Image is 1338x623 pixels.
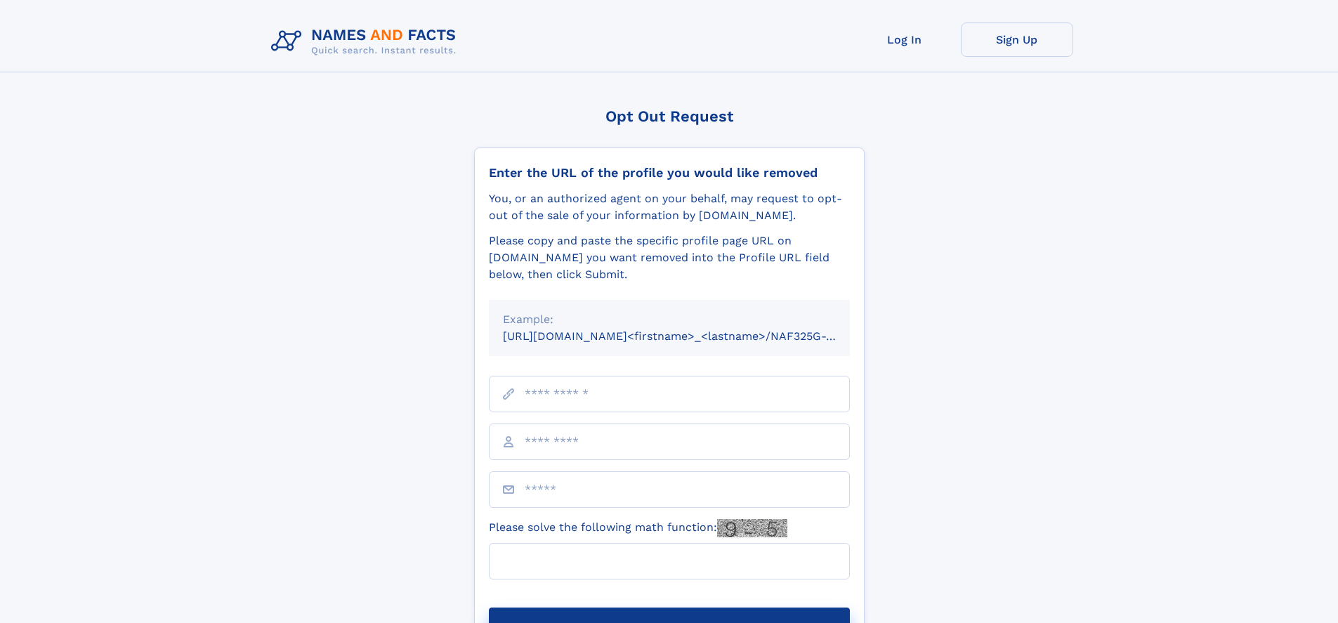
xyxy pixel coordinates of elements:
[474,107,865,125] div: Opt Out Request
[503,311,836,328] div: Example:
[489,232,850,283] div: Please copy and paste the specific profile page URL on [DOMAIN_NAME] you want removed into the Pr...
[961,22,1073,57] a: Sign Up
[489,190,850,224] div: You, or an authorized agent on your behalf, may request to opt-out of the sale of your informatio...
[848,22,961,57] a: Log In
[503,329,877,343] small: [URL][DOMAIN_NAME]<firstname>_<lastname>/NAF325G-xxxxxxxx
[489,519,787,537] label: Please solve the following math function:
[489,165,850,181] div: Enter the URL of the profile you would like removed
[265,22,468,60] img: Logo Names and Facts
